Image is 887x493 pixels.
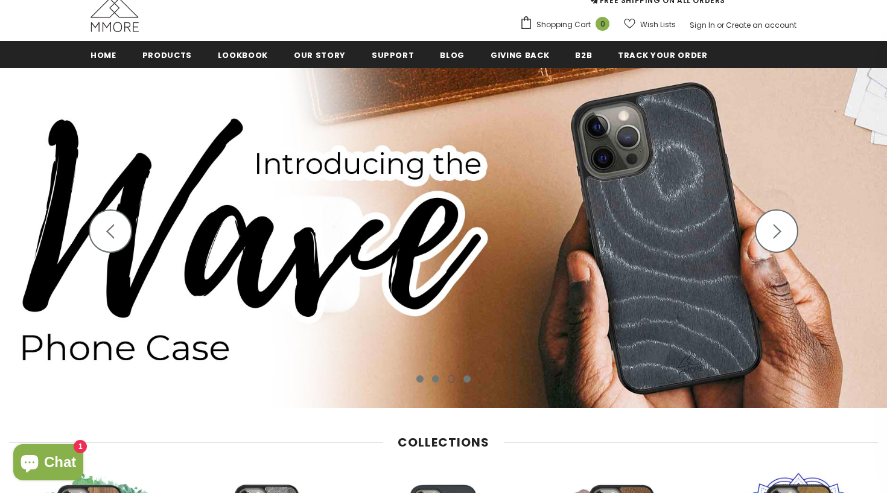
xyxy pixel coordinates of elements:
button: 4 [463,375,471,383]
span: or [717,20,724,30]
span: Home [91,49,116,61]
button: 1 [416,375,424,383]
button: 2 [432,375,439,383]
a: Shopping Cart 0 [520,16,615,34]
span: Track your order [618,49,707,61]
span: 0 [596,17,609,31]
span: Shopping Cart [536,19,591,31]
a: Home [91,41,116,68]
a: Blog [440,41,465,68]
a: Our Story [294,41,346,68]
span: Lookbook [218,49,268,61]
a: Wish Lists [624,14,676,35]
span: Giving back [491,49,549,61]
a: Create an account [726,20,796,30]
a: Sign In [690,20,715,30]
span: Blog [440,49,465,61]
a: Track your order [618,41,707,68]
a: Giving back [491,41,549,68]
a: support [372,41,415,68]
button: 3 [448,375,455,383]
span: support [372,49,415,61]
a: Lookbook [218,41,268,68]
span: B2B [575,49,592,61]
span: Products [142,49,192,61]
span: Our Story [294,49,346,61]
a: Products [142,41,192,68]
span: Wish Lists [640,19,676,31]
inbox-online-store-chat: Shopify online store chat [10,444,87,483]
a: B2B [575,41,592,68]
span: Collections [398,434,489,451]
